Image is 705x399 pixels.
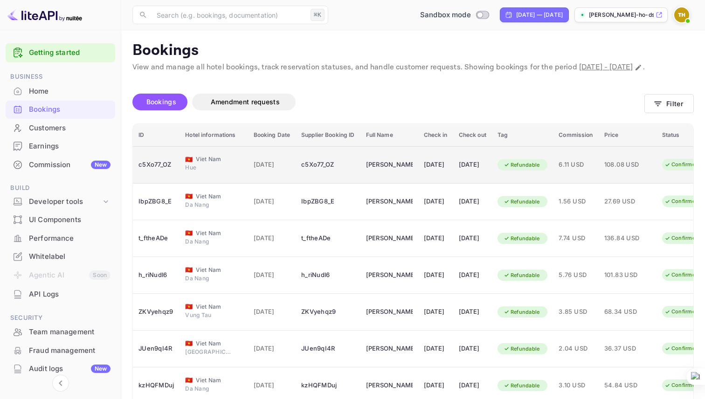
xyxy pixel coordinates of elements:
div: Team management [29,327,111,338]
div: [DATE] [459,304,486,319]
span: [DATE] [254,233,290,243]
span: 101.83 USD [604,270,651,280]
span: Build [6,183,115,193]
span: 5.76 USD [559,270,593,280]
div: c5Xo77_OZ [301,157,354,172]
span: 68.34 USD [604,307,651,317]
span: 1.56 USD [559,196,593,207]
span: Bookings [146,98,176,106]
div: c5Xo77_OZ [138,157,174,172]
div: Confirmed [658,232,705,244]
div: [DATE] [424,341,448,356]
div: New [91,161,111,169]
span: 6.11 USD [559,160,593,170]
a: Audit logsNew [6,360,115,377]
span: Da Nang [185,385,232,393]
span: Viet Nam [196,339,242,348]
span: 54.84 USD [604,380,651,391]
div: [DATE] [424,231,448,246]
th: Check out [453,124,492,147]
th: Full Name [360,124,418,147]
a: API Logs [6,285,115,303]
span: Viet Nam [185,267,193,273]
div: Whitelabel [6,248,115,266]
span: Viet Nam [185,304,193,310]
div: Refundable [498,270,546,281]
button: Filter [644,94,694,113]
span: Viet Nam [185,156,193,162]
div: ZKVyehqz9 [138,304,174,319]
div: Confirmed [658,379,705,391]
div: IbpZBG8_E [138,194,174,209]
div: Switch to Production mode [416,10,492,20]
div: [DATE] [459,157,486,172]
span: 7.74 USD [559,233,593,243]
span: Vung Tau [185,311,232,319]
div: Phong Ho [366,378,413,393]
span: [GEOGRAPHIC_DATA] [185,348,232,356]
a: Bookings [6,101,115,118]
div: Phong Ho [366,268,413,283]
img: Thanh-Phong Ho [674,7,689,22]
th: Commission [553,124,598,147]
div: Getting started [6,43,115,62]
a: Team management [6,323,115,340]
span: Da Nang [185,201,232,209]
div: Earnings [6,137,115,156]
div: Home [29,86,111,97]
div: [DATE] [424,304,448,319]
span: 108.08 USD [604,160,651,170]
div: Confirmed [658,269,705,281]
div: h_riNudl6 [301,268,354,283]
p: [PERSON_NAME]-ho-ds5d6.n... [589,11,654,19]
th: Price [599,124,657,147]
a: Fraud management [6,342,115,359]
span: Amendment requests [211,98,280,106]
span: [DATE] [254,307,290,317]
div: account-settings tabs [132,94,644,110]
a: Earnings [6,137,115,155]
th: Check in [418,124,453,147]
span: [DATE] [254,380,290,391]
th: Tag [492,124,553,147]
button: Collapse navigation [52,375,69,392]
span: Viet Nam [196,192,242,201]
span: Da Nang [185,274,232,283]
span: Business [6,72,115,82]
span: Security [6,313,115,323]
span: 136.84 USD [604,233,651,243]
span: [DATE] [254,160,290,170]
span: 27.69 USD [604,196,651,207]
div: Phong Ho [366,194,413,209]
div: UI Components [6,211,115,229]
div: [DATE] [424,268,448,283]
div: Home [6,82,115,101]
div: CommissionNew [6,156,115,174]
span: Marketing [6,387,115,398]
span: Viet Nam [196,229,242,237]
div: JUen9qI4R [301,341,354,356]
div: t_ftheADe [301,231,354,246]
div: [DATE] [424,378,448,393]
span: Viet Nam [196,303,242,311]
div: Confirmed [658,196,705,207]
div: Bookings [6,101,115,119]
div: Customers [29,123,111,134]
span: Sandbox mode [420,10,471,20]
a: Home [6,82,115,100]
a: CommissionNew [6,156,115,173]
span: Da Nang [185,237,232,246]
a: Getting started [29,47,111,58]
th: ID [133,124,180,147]
span: Viet Nam [196,155,242,163]
div: New [91,365,111,373]
div: Refundable [498,233,546,244]
div: UI Components [29,215,111,225]
span: Viet Nam [196,266,242,274]
div: Confirmed [658,343,705,354]
span: [DATE] [254,344,290,354]
div: Refundable [498,196,546,208]
span: 2.04 USD [559,344,593,354]
div: Phong Ho [366,157,413,172]
div: [DATE] [424,194,448,209]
